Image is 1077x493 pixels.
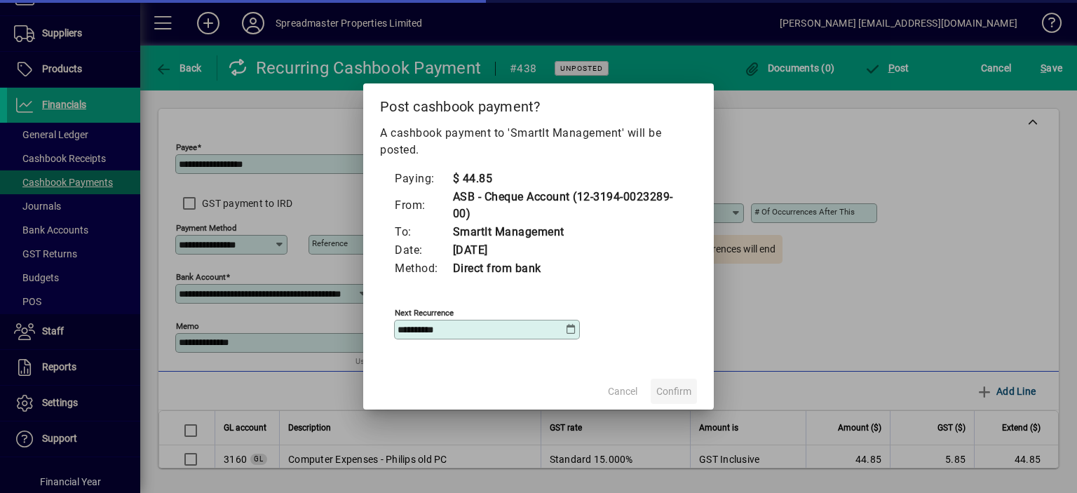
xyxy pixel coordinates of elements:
h2: Post cashbook payment? [363,83,714,124]
td: [DATE] [452,241,684,259]
td: From: [394,188,452,223]
td: Direct from bank [452,259,684,278]
td: Date: [394,241,452,259]
mat-label: Next recurrence [395,308,454,318]
td: ASB - Cheque Account (12-3194-0023289-00) [452,188,684,223]
td: Paying: [394,170,452,188]
td: SmartIt Management [452,223,684,241]
td: Method: [394,259,452,278]
td: $ 44.85 [452,170,684,188]
td: To: [394,223,452,241]
p: A cashbook payment to 'SmartIt Management' will be posted. [380,125,697,158]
